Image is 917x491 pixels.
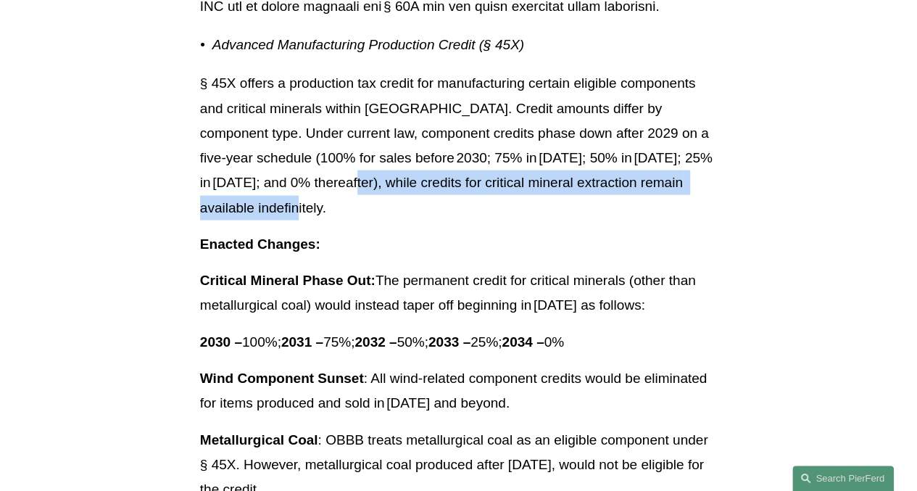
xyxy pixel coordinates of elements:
strong: 2032 – [354,334,397,350]
strong: Enacted Changes: [200,236,320,252]
strong: Critical Mineral Phase Out: [200,273,375,288]
p: The permanent credit for critical minerals (other than metallurgical coal) would instead taper of... [200,268,717,318]
strong: 2033 – [428,334,470,350]
strong: 2034 – [502,334,544,350]
a: Search this site [792,466,894,491]
strong: 2030 – [200,334,242,350]
strong: 2031 – [281,334,323,350]
p: 100%; 75%; 50%; 25%; 0% [200,330,717,355]
strong: Metallurgical Coal [200,432,318,447]
p: § 45X offers a production tax credit for manufacturing certain eligible components and critical m... [200,71,717,220]
em: Advanced Manufacturing Production Credit (§ 45X) [212,37,524,52]
p: : All wind‑related component credits would be eliminated for items produced and sold in [DATE] an... [200,366,717,416]
strong: Wind Component Sunset [200,371,364,386]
